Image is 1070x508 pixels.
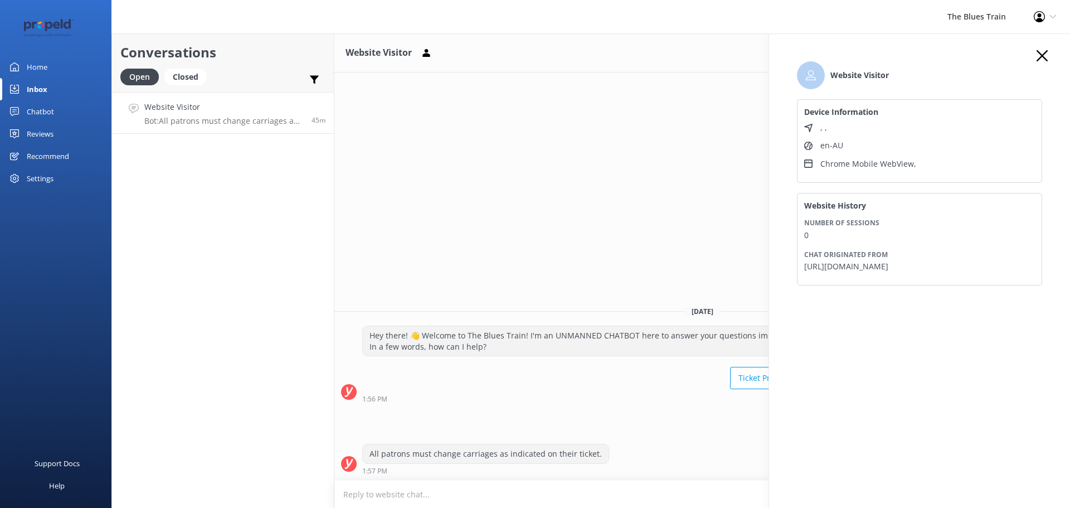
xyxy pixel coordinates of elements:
strong: 1:57 PM [362,468,387,475]
li: Language [804,139,1035,152]
h2: Conversations [120,42,325,63]
div: All patrons must change carriages as indicated on their ticket. [363,444,609,463]
img: 12-1677471078.png [17,19,81,37]
span: Chat originated from [804,250,888,259]
div: Help [49,475,65,497]
div: Closed [164,69,207,85]
div: Settings [27,167,53,190]
span: Number of sessions [804,218,879,228]
span: Sep 30 2025 01:57pm (UTC +10:00) Australia/Sydney [312,115,325,125]
div: Home [27,56,47,78]
div: Sep 30 2025 01:57pm (UTC +10:00) Australia/Sydney [362,467,609,475]
p: [URL][DOMAIN_NAME] [804,261,1035,272]
h4: Website Visitor [144,101,303,113]
div: Sep 30 2025 01:56pm (UTC +10:00) Australia/Sydney [362,395,940,403]
div: Hey there! 👋 Welcome to The Blues Train! I'm an UNMANNED CHATBOT here to answer your questions im... [363,326,940,356]
div: Open [120,69,159,85]
div: Inbox [27,78,47,100]
p: 0 [804,230,1035,240]
li: Location [804,122,1035,134]
a: Website VisitorBot:All patrons must change carriages as indicated on their ticket.45m [112,92,334,134]
span: [DATE] [685,307,720,316]
b: Website Visitor [830,69,889,81]
div: Chatbot [27,100,54,123]
div: Recommend [27,145,69,167]
button: Ticket Price [730,367,789,389]
div: Reviews [27,123,53,145]
a: Open [120,70,164,83]
li: Device type [804,158,1035,170]
button: Close [1037,50,1048,62]
strong: 1:56 PM [362,396,387,403]
li: Name [797,61,1042,89]
h3: Website Visitor [346,46,412,60]
div: Support Docs [35,452,80,475]
p: Bot: All patrons must change carriages as indicated on their ticket. [144,116,303,126]
h4: Website History [804,200,1035,211]
h4: Device Information [804,107,1035,117]
a: Closed [164,70,212,83]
